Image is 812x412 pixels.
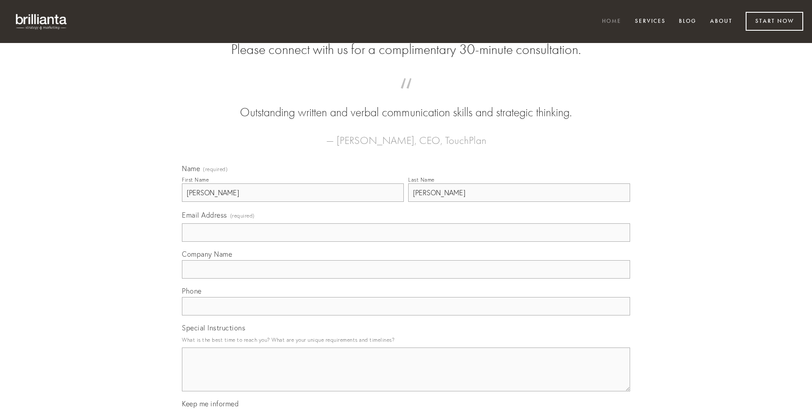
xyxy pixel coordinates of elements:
[182,164,200,173] span: Name
[203,167,228,172] span: (required)
[182,250,232,258] span: Company Name
[673,14,702,29] a: Blog
[746,12,803,31] a: Start Now
[196,121,616,149] figcaption: — [PERSON_NAME], CEO, TouchPlan
[596,14,627,29] a: Home
[230,210,255,222] span: (required)
[704,14,738,29] a: About
[182,399,239,408] span: Keep me informed
[196,87,616,104] span: “
[182,287,202,295] span: Phone
[182,211,227,219] span: Email Address
[408,176,435,183] div: Last Name
[182,41,630,58] h2: Please connect with us for a complimentary 30-minute consultation.
[182,176,209,183] div: First Name
[196,87,616,121] blockquote: Outstanding written and verbal communication skills and strategic thinking.
[182,334,630,346] p: What is the best time to reach you? What are your unique requirements and timelines?
[9,9,75,34] img: brillianta - research, strategy, marketing
[182,323,245,332] span: Special Instructions
[629,14,671,29] a: Services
